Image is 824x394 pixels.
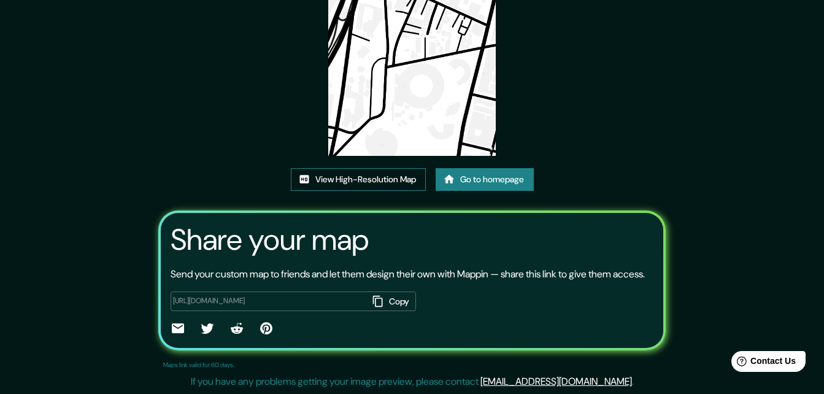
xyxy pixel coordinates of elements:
p: Maps link valid for 60 days. [163,360,234,369]
a: [EMAIL_ADDRESS][DOMAIN_NAME] [480,375,632,388]
p: If you have any problems getting your image preview, please contact . [191,374,634,389]
p: Send your custom map to friends and let them design their own with Mappin — share this link to gi... [171,267,645,282]
iframe: Help widget launcher [715,346,811,380]
a: Go to homepage [436,168,534,191]
button: Copy [368,292,416,312]
a: View High-Resolution Map [291,168,426,191]
h3: Share your map [171,223,369,257]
